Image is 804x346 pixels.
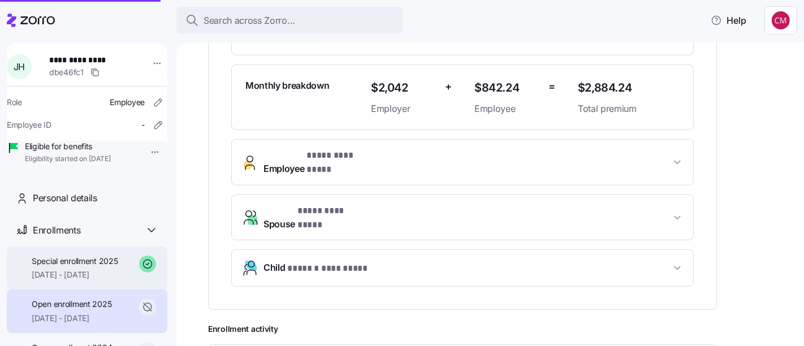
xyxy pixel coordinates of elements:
span: Special enrollment 2025 [32,256,118,267]
span: Total premium [578,102,680,116]
span: + [445,79,452,95]
button: Search across Zorro... [176,7,403,34]
span: Eligibility started on [DATE] [25,154,111,164]
span: Child [263,261,369,276]
span: Employee [263,149,376,176]
span: [DATE] - [DATE] [32,313,111,324]
span: Spouse [263,204,368,231]
span: [DATE] - [DATE] [32,269,118,280]
span: Personal details [33,191,97,205]
span: Employee ID [7,119,51,131]
span: Help [711,14,746,27]
img: c76f7742dad050c3772ef460a101715e [772,11,790,29]
span: - [141,119,145,131]
span: $842.24 [474,79,539,97]
span: Search across Zorro... [204,14,295,28]
span: Monthly breakdown [245,79,330,93]
span: J H [14,62,25,71]
span: dbe46fc1 [49,67,84,78]
span: Employee [474,102,539,116]
span: $2,042 [371,79,436,97]
span: = [548,79,555,95]
span: Employee [110,97,145,108]
span: Eligible for benefits [25,141,111,152]
button: Help [702,9,755,32]
span: $2,884.24 [578,79,680,97]
span: Enrollments [33,223,80,237]
span: Employer [371,102,436,116]
span: Role [7,97,22,108]
span: Enrollment activity [208,323,717,335]
span: Open enrollment 2025 [32,299,111,310]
